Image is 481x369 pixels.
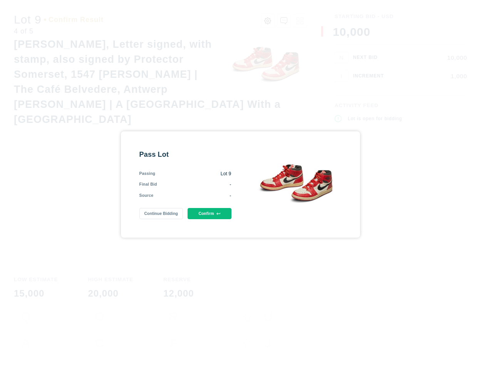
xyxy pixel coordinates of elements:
[139,171,156,177] div: Passing
[139,150,231,159] div: Pass Lot
[155,171,231,177] div: Lot 9
[139,193,154,199] div: Source
[157,181,231,188] div: -
[188,208,231,219] button: Confirm
[153,193,231,199] div: -
[139,181,157,188] div: Final Bid
[139,208,183,219] button: Continue Bidding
